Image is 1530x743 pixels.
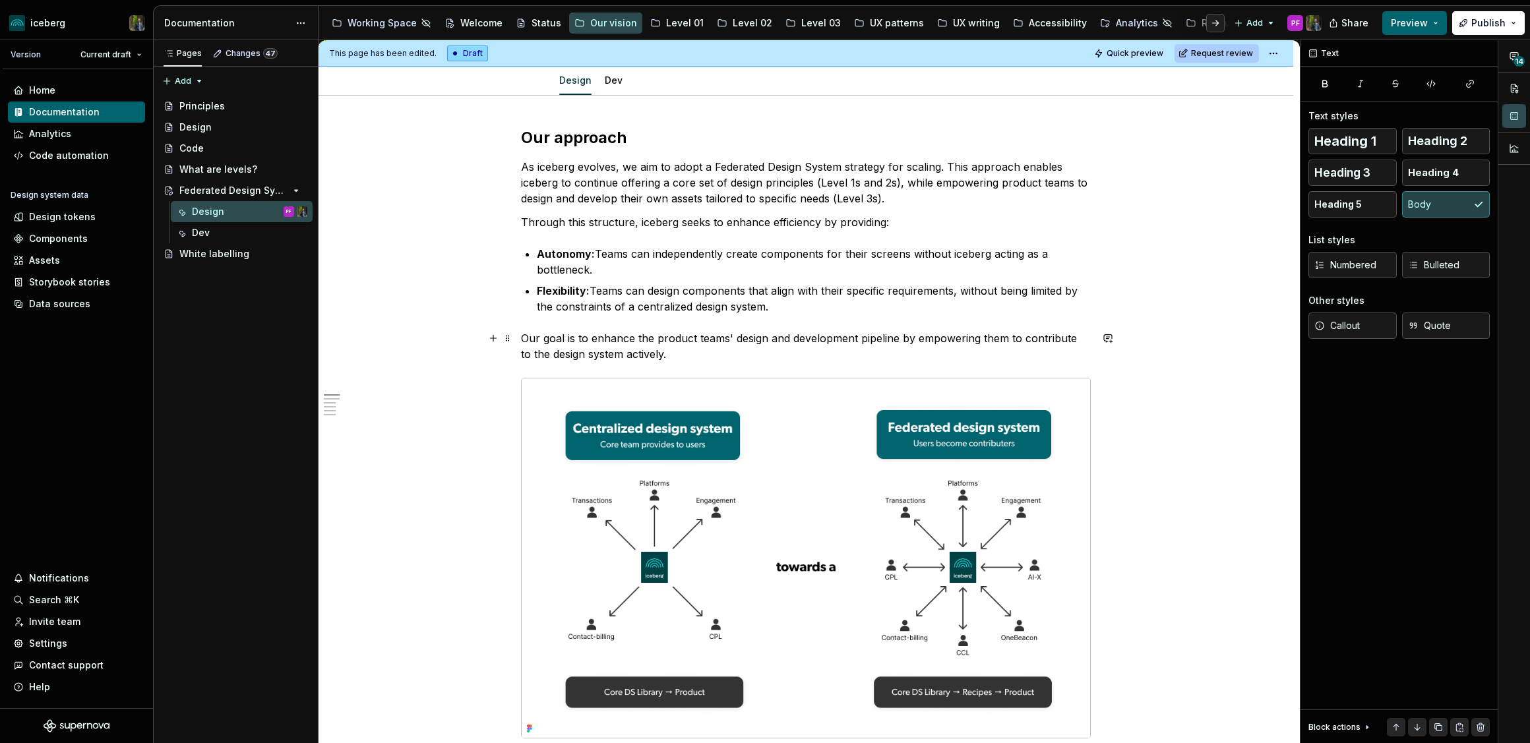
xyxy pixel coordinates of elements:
a: Our vision [569,13,642,34]
div: Settings [29,637,67,650]
a: Design [559,74,592,86]
div: Version [11,49,41,60]
a: UX patterns [849,13,929,34]
div: List styles [1308,233,1355,247]
span: This page has been edited. [329,48,437,59]
a: Principles [158,96,313,117]
span: Current draft [80,49,131,60]
div: Our vision [590,16,637,30]
div: Documentation [164,16,289,30]
button: Numbered [1308,252,1397,278]
strong: Autonomy: [537,247,595,260]
div: Status [532,16,561,30]
button: Search ⌘K [8,589,145,610]
button: Heading 3 [1308,160,1397,186]
p: As iceberg evolves, we aim to adopt a Federated Design System strategy for scaling. This approach... [521,159,1091,206]
div: Page tree [158,96,313,264]
a: Design [158,117,313,138]
div: Search ⌘K [29,593,79,607]
div: Documentation [29,105,100,119]
div: Text styles [1308,109,1359,123]
a: UX writing [932,13,1005,34]
a: What are levels? [158,159,313,180]
button: Current draft [75,45,148,64]
a: Documentation [8,102,145,123]
span: Heading 1 [1314,134,1376,148]
span: Quote [1408,319,1451,332]
button: icebergSimon Désilets [3,9,150,37]
div: Changes [226,48,278,59]
div: Analytics [1116,16,1158,30]
a: Code automation [8,145,145,166]
span: Numbered [1314,258,1376,272]
div: Level 02 [733,16,772,30]
div: iceberg [30,16,65,30]
a: Invite team [8,611,145,632]
p: Our goal is to enhance the product teams' design and development pipeline by empowering them to c... [521,330,1091,362]
div: Design [179,121,212,134]
div: Working Space [348,16,417,30]
div: Page tree [326,10,1227,36]
svg: Supernova Logo [44,719,109,732]
span: Add [1246,18,1263,28]
span: Add [175,76,191,86]
p: Through this structure, iceberg seeks to enhance efficiency by providing: [521,214,1091,230]
a: Working Space [326,13,437,34]
span: Quick preview [1107,48,1163,59]
button: Add [158,72,208,90]
span: Heading 2 [1408,134,1467,148]
a: Home [8,80,145,101]
a: Design tokens [8,206,145,227]
span: 14 [1514,56,1525,67]
div: Level 01 [666,16,704,30]
a: Dev [605,74,623,86]
div: PF [286,205,291,218]
div: Other styles [1308,294,1364,307]
span: Bulleted [1408,258,1459,272]
span: Heading 3 [1314,166,1370,179]
a: Storybook stories [8,272,145,293]
button: Heading 4 [1402,160,1490,186]
div: Design tokens [29,210,96,223]
div: Components [29,232,88,245]
span: Callout [1314,319,1360,332]
a: Data sources [8,293,145,314]
span: Heading 4 [1408,166,1459,179]
button: Publish [1452,11,1525,35]
p: Teams can design components that align with their specific requirements, without being limited by... [537,283,1091,314]
div: Federated Design System [179,184,288,197]
div: Accessibility [1029,16,1087,30]
a: Components [8,228,145,249]
img: Simon Désilets [1306,15,1322,31]
div: Design [192,205,224,218]
a: Accessibility [1008,13,1092,34]
h2: Our approach [521,127,1091,148]
div: Welcome [460,16,503,30]
button: Notifications [8,568,145,589]
button: Preview [1382,11,1447,35]
div: Pages [164,48,202,59]
img: Simon Désilets [129,15,145,31]
div: Block actions [1308,718,1372,736]
a: Level 02 [712,13,778,34]
a: Level 01 [645,13,709,34]
div: Analytics [29,127,71,140]
img: 418c6d47-6da6-4103-8b13-b5999f8989a1.png [9,15,25,31]
div: Data sources [29,297,90,311]
div: Contact support [29,659,104,672]
span: Heading 5 [1314,198,1362,211]
div: Code [179,142,204,155]
div: Dev [599,66,628,94]
span: Share [1341,16,1368,30]
a: Status [510,13,566,34]
a: DesignPFSimon Désilets [171,201,313,222]
a: Welcome [439,13,508,34]
div: Principles [179,100,225,113]
a: Analytics [1095,13,1178,34]
button: Heading 1 [1308,128,1397,154]
div: Design [554,66,597,94]
a: Assets [8,250,145,271]
a: Analytics [8,123,145,144]
p: Teams can independently create components for their screens without iceberg acting as a bottleneck. [537,246,1091,278]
